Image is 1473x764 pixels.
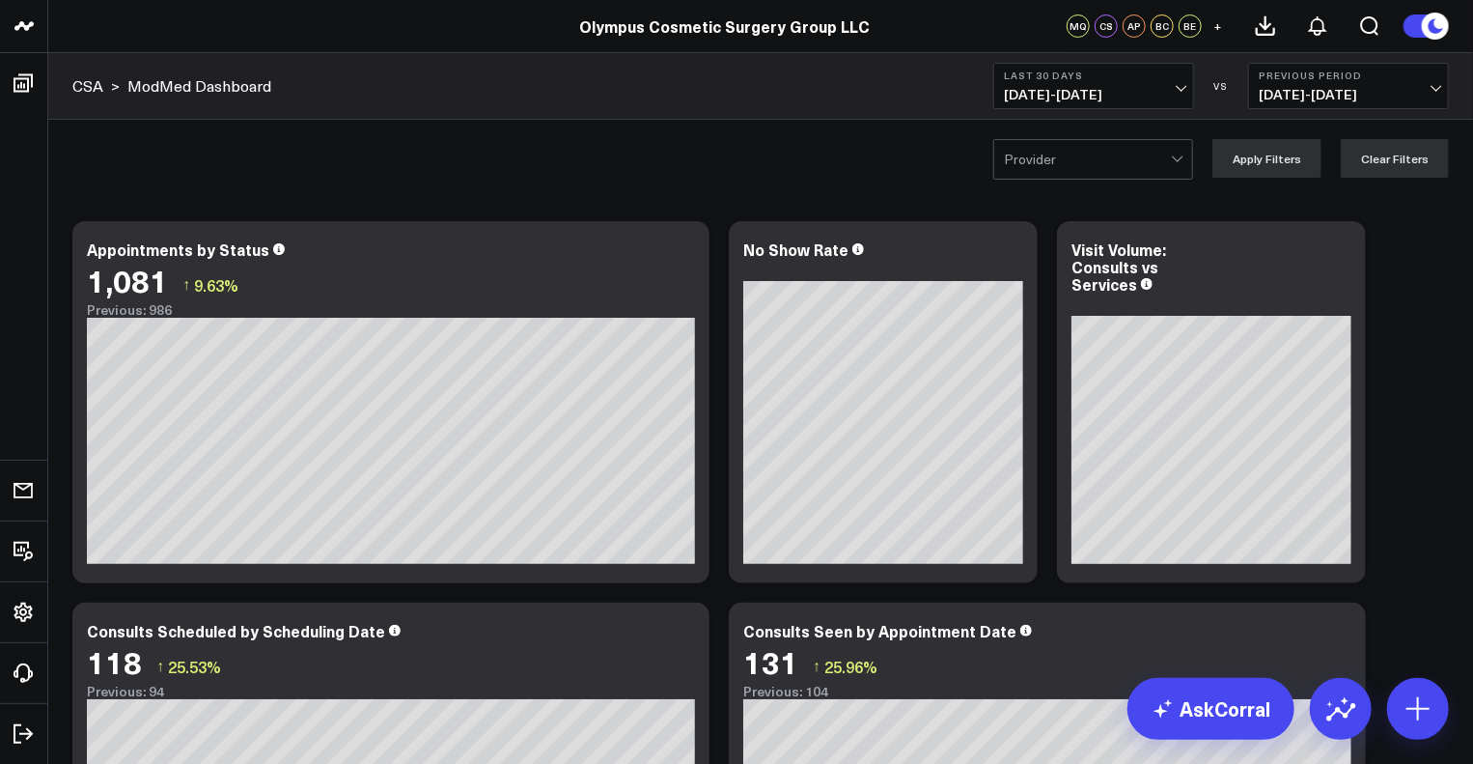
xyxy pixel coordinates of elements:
button: + [1207,14,1230,38]
span: 9.63% [194,274,238,296]
div: Appointments by Status [87,239,269,260]
a: AskCorral [1127,678,1294,740]
span: + [1214,19,1223,33]
div: 131 [743,644,798,679]
span: 25.53% [168,656,221,677]
div: Previous: 104 [743,684,1351,699]
span: [DATE] - [DATE] [1004,87,1183,102]
div: Visit Volume: Consults vs Services [1071,239,1166,295]
span: [DATE] - [DATE] [1259,87,1438,102]
div: Previous: 986 [87,302,695,318]
b: Last 30 Days [1004,70,1183,81]
span: ↑ [156,654,164,679]
span: ↑ [813,654,820,679]
div: CS [1095,14,1118,38]
b: Previous Period [1259,70,1438,81]
div: Consults Seen by Appointment Date [743,620,1016,641]
span: ↑ [182,272,190,297]
div: Consults Scheduled by Scheduling Date [87,620,385,641]
a: Olympus Cosmetic Surgery Group LLC [579,15,870,37]
div: BC [1151,14,1174,38]
div: BE [1179,14,1202,38]
div: > [72,75,120,97]
div: No Show Rate [743,239,848,260]
button: Apply Filters [1212,139,1321,178]
div: MQ [1067,14,1090,38]
div: Previous: 94 [87,684,695,699]
a: ModMed Dashboard [127,75,271,97]
div: 1,081 [87,263,168,297]
div: 118 [87,644,142,679]
button: Clear Filters [1341,139,1449,178]
button: Previous Period[DATE]-[DATE] [1248,63,1449,109]
span: 25.96% [824,656,877,677]
button: Last 30 Days[DATE]-[DATE] [993,63,1194,109]
a: CSA [72,75,103,97]
div: AP [1123,14,1146,38]
div: VS [1204,80,1238,92]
